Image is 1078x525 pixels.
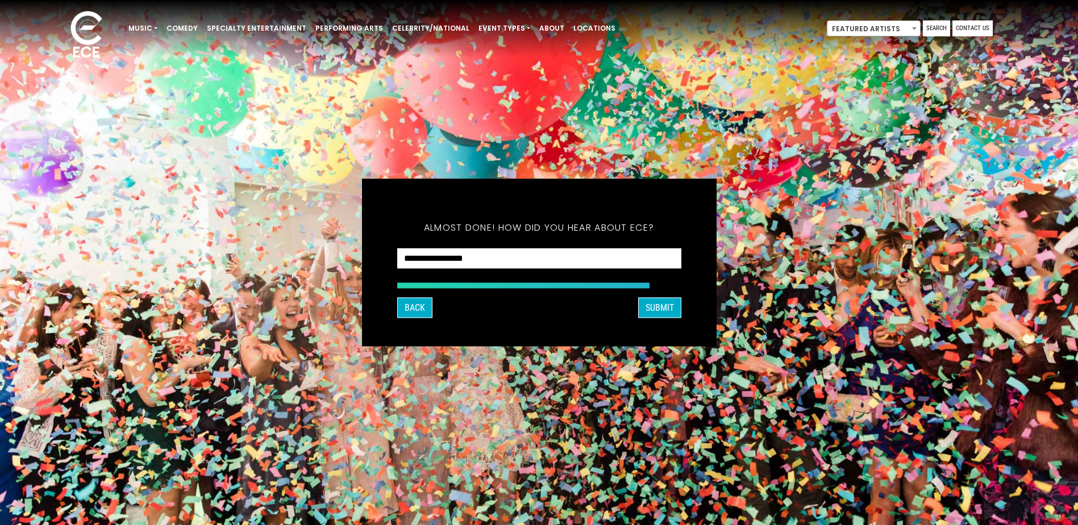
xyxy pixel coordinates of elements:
a: Event Types [474,19,535,38]
a: Performing Arts [311,19,388,38]
img: ece_new_logo_whitev2-1.png [58,8,115,63]
a: Specialty Entertainment [202,19,311,38]
h5: Almost done! How did you hear about ECE? [397,207,681,248]
span: Featured Artists [827,21,920,37]
a: Contact Us [952,20,993,36]
a: Locations [569,19,620,38]
select: How did you hear about ECE [397,248,681,269]
a: About [535,19,569,38]
span: Featured Artists [827,20,921,36]
a: Comedy [162,19,202,38]
a: Celebrity/National [388,19,474,38]
a: Search [923,20,950,36]
button: Back [397,298,432,318]
button: SUBMIT [638,298,681,318]
a: Music [124,19,162,38]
